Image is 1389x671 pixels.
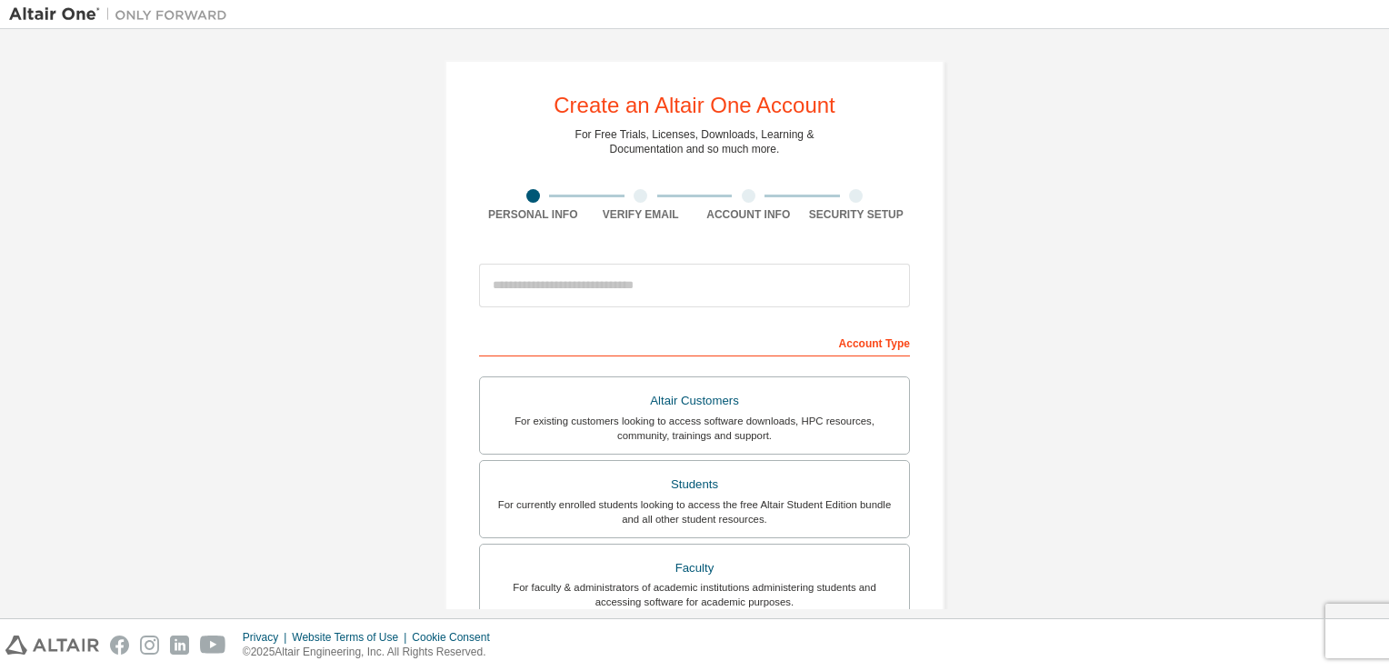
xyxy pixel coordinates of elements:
[491,414,898,443] div: For existing customers looking to access software downloads, HPC resources, community, trainings ...
[587,207,695,222] div: Verify Email
[140,636,159,655] img: instagram.svg
[803,207,911,222] div: Security Setup
[9,5,236,24] img: Altair One
[5,636,99,655] img: altair_logo.svg
[575,127,814,156] div: For Free Trials, Licenses, Downloads, Learning & Documentation and so much more.
[694,207,803,222] div: Account Info
[491,497,898,526] div: For currently enrolled students looking to access the free Altair Student Edition bundle and all ...
[110,636,129,655] img: facebook.svg
[491,388,898,414] div: Altair Customers
[243,630,292,645] div: Privacy
[491,556,898,581] div: Faculty
[491,580,898,609] div: For faculty & administrators of academic institutions administering students and accessing softwa...
[479,327,910,356] div: Account Type
[243,645,501,660] p: © 2025 Altair Engineering, Inc. All Rights Reserved.
[479,207,587,222] div: Personal Info
[200,636,226,655] img: youtube.svg
[491,472,898,497] div: Students
[170,636,189,655] img: linkedin.svg
[292,630,412,645] div: Website Terms of Use
[412,630,500,645] div: Cookie Consent
[554,95,835,116] div: Create an Altair One Account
